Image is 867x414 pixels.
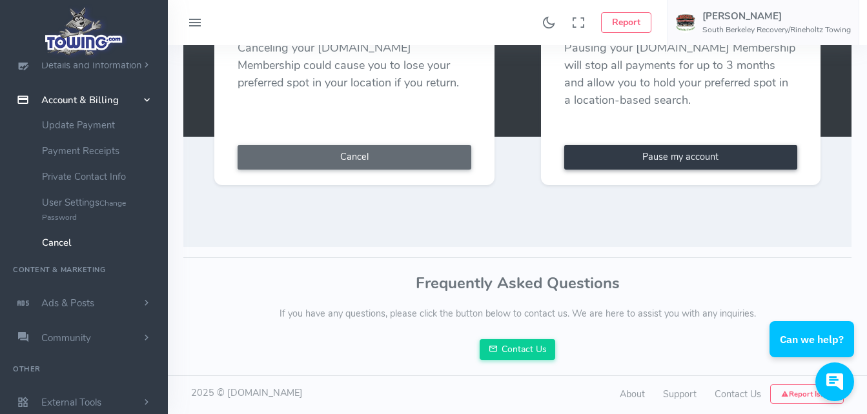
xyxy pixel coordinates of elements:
[183,307,852,321] p: If you have any questions, please click the button below to contact us. We are here to assist you...
[702,11,851,21] h5: [PERSON_NAME]
[41,396,101,409] span: External Tools
[32,230,168,255] a: Cancel
[760,286,867,414] iframe: Conversations
[41,297,94,310] span: Ads & Posts
[41,331,91,344] span: Community
[702,26,851,34] h6: South Berkeley Recovery/Rineholtz Towing
[715,388,761,400] a: Contact Us
[480,339,556,360] a: Contact Us
[32,164,168,190] a: Private Contact Info
[564,39,798,109] p: Pausing your [DOMAIN_NAME] Membership will stop all payments for up to 3 months and allow you to ...
[32,112,168,138] a: Update Payment
[41,59,142,72] span: Details and Information
[564,145,798,170] a: Pause my account
[41,94,119,106] span: Account & Billing
[601,12,651,33] button: Report
[183,275,852,291] h3: Frequently Asked Questions
[32,190,168,230] a: User SettingsChange Password
[238,145,471,170] button: Cancel
[663,388,697,400] a: Support
[238,39,471,92] p: Canceling your [DOMAIN_NAME] Membership could cause you to lose your preferred spot in your locat...
[41,4,128,59] img: logo
[32,138,168,164] a: Payment Receipts
[620,388,645,400] a: About
[183,386,518,404] div: 2025 © [DOMAIN_NAME]
[675,12,696,33] img: user-image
